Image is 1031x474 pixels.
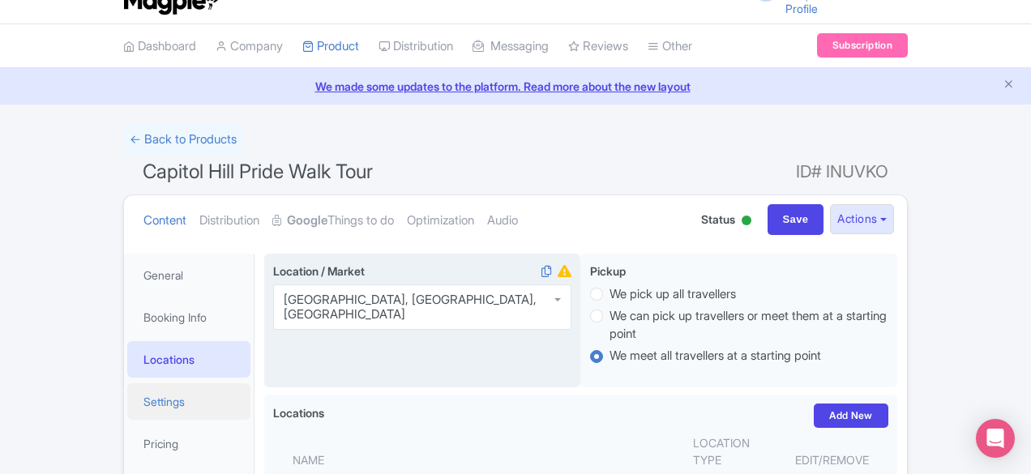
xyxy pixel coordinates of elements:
a: General [127,257,250,293]
a: Reviews [568,24,628,69]
a: Distribution [199,195,259,246]
span: ID# INUVKO [796,156,888,188]
label: Locations [273,404,324,421]
a: GoogleThings to do [272,195,394,246]
a: Audio [487,195,518,246]
a: We made some updates to the platform. Read more about the new layout [10,78,1021,95]
a: Company [216,24,283,69]
div: Active [738,209,755,234]
a: Settings [127,383,250,420]
a: Distribution [379,24,453,69]
a: Locations [127,341,250,378]
span: Pickup [590,264,626,278]
div: [GEOGRAPHIC_DATA], [GEOGRAPHIC_DATA], [GEOGRAPHIC_DATA] [284,293,561,322]
strong: Google [287,211,327,230]
a: Content [143,195,186,246]
button: Close announcement [1003,76,1015,95]
a: Messaging [473,24,549,69]
a: Dashboard [123,24,196,69]
a: Booking Info [127,299,250,335]
a: Optimization [407,195,474,246]
a: ← Back to Products [123,124,243,156]
a: Subscription [817,33,908,58]
a: Add New [814,404,888,428]
span: Status [701,211,735,228]
a: Profile [785,2,818,15]
a: Pricing [127,425,250,462]
label: We can pick up travellers or meet them at a starting point [610,307,888,344]
span: Location / Market [273,264,365,278]
label: We meet all travellers at a starting point [610,347,821,365]
input: Save [768,204,824,235]
a: Other [648,24,692,69]
span: Capitol Hill Pride Walk Tour [143,160,373,183]
div: Open Intercom Messenger [976,419,1015,458]
button: Actions [830,204,894,234]
a: Product [302,24,359,69]
label: We pick up all travellers [610,285,736,304]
